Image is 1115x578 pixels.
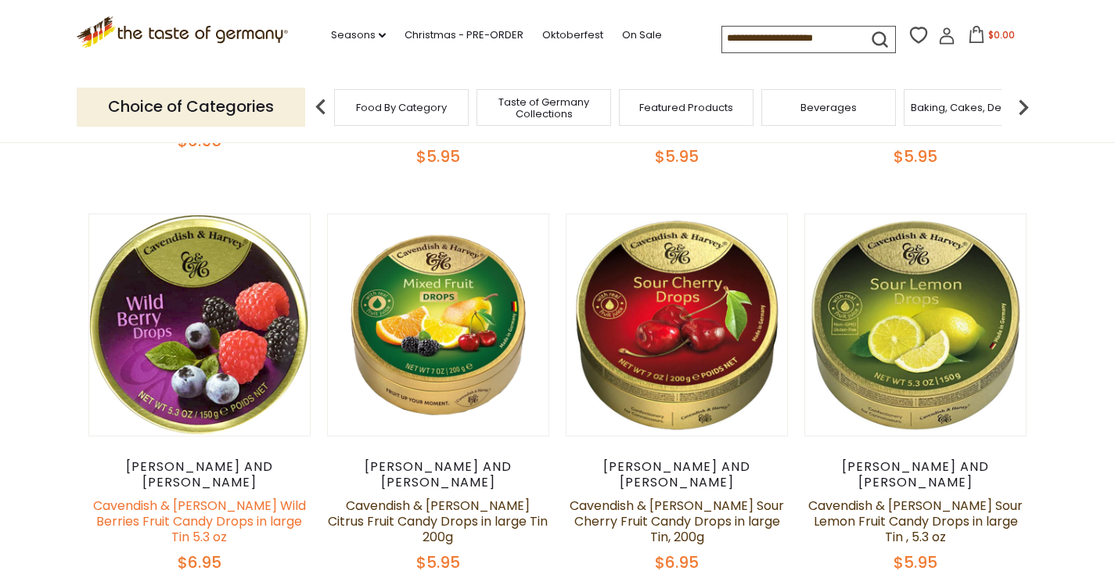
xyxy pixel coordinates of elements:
[800,102,857,113] a: Beverages
[405,27,523,44] a: Christmas - PRE-ORDER
[542,27,603,44] a: Oktoberfest
[1008,92,1039,123] img: next arrow
[894,551,937,573] span: $5.95
[331,27,386,44] a: Seasons
[77,88,305,126] p: Choice of Categories
[805,214,1027,436] img: Cavendish
[88,459,311,490] div: [PERSON_NAME] and [PERSON_NAME]
[655,145,699,167] span: $5.95
[804,459,1027,490] div: [PERSON_NAME] and [PERSON_NAME]
[328,214,549,436] img: Cavendish
[911,102,1032,113] a: Baking, Cakes, Desserts
[328,497,548,546] a: Cavendish & [PERSON_NAME] Citrus Fruit Candy Drops in large Tin 200g
[639,102,733,113] a: Featured Products
[566,459,789,490] div: [PERSON_NAME] and [PERSON_NAME]
[178,551,221,573] span: $6.95
[89,214,311,436] img: Cavendish
[570,497,784,546] a: Cavendish & [PERSON_NAME] Sour Cherry Fruit Candy Drops in large Tin, 200g
[327,459,550,490] div: [PERSON_NAME] and [PERSON_NAME]
[93,497,306,546] a: Cavendish & [PERSON_NAME] Wild Berries Fruit Candy Drops in large Tin 5.3 oz
[566,214,788,436] img: Cavendish
[894,145,937,167] span: $5.95
[356,102,447,113] a: Food By Category
[305,92,336,123] img: previous arrow
[959,26,1025,49] button: $0.00
[988,28,1015,41] span: $0.00
[655,551,699,573] span: $6.95
[808,497,1023,546] a: Cavendish & [PERSON_NAME] Sour Lemon Fruit Candy Drops in large Tin , 5.3 oz
[481,96,606,120] a: Taste of Germany Collections
[416,145,460,167] span: $5.95
[416,551,460,573] span: $5.95
[622,27,662,44] a: On Sale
